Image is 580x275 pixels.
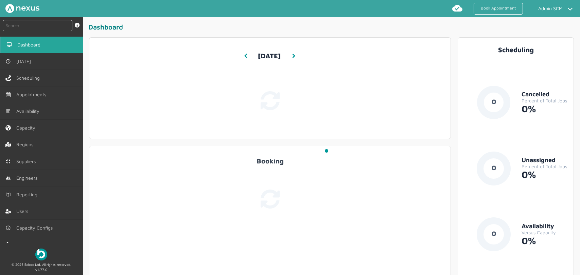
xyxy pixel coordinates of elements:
img: appointments-left-menu.svg [5,92,11,97]
img: md-cloud-done.svg [452,3,463,14]
img: md-people.svg [5,175,11,181]
span: Availability [16,109,42,114]
span: Engineers [16,175,40,181]
input: Search by: Ref, PostCode, MPAN, MPRN, Account, Customer [3,20,72,31]
span: Suppliers [16,159,38,164]
span: Users [16,209,31,214]
img: Beboc Logo [35,249,47,260]
img: user-left-menu.svg [5,209,11,214]
img: Nexus [5,4,39,13]
span: Dashboard [17,42,43,47]
span: Capacity Configs [16,225,55,231]
img: md-build.svg [5,242,11,247]
span: Capacity [16,125,38,131]
img: md-contract.svg [5,159,11,164]
img: md-list.svg [5,109,11,114]
span: Scheduling [16,75,42,81]
img: md-desktop.svg [6,42,12,47]
a: Book Appointment [474,3,523,15]
span: [DATE] [16,59,34,64]
img: md-book.svg [5,192,11,197]
span: Configurations [16,242,50,247]
span: Regions [16,142,36,147]
img: regions.left-menu.svg [5,142,11,147]
img: md-time.svg [5,225,11,231]
span: Appointments [16,92,49,97]
img: md-time.svg [5,59,11,64]
img: scheduling-left-menu.svg [5,75,11,81]
img: capacity-left-menu.svg [5,125,11,131]
span: Reporting [16,192,40,197]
